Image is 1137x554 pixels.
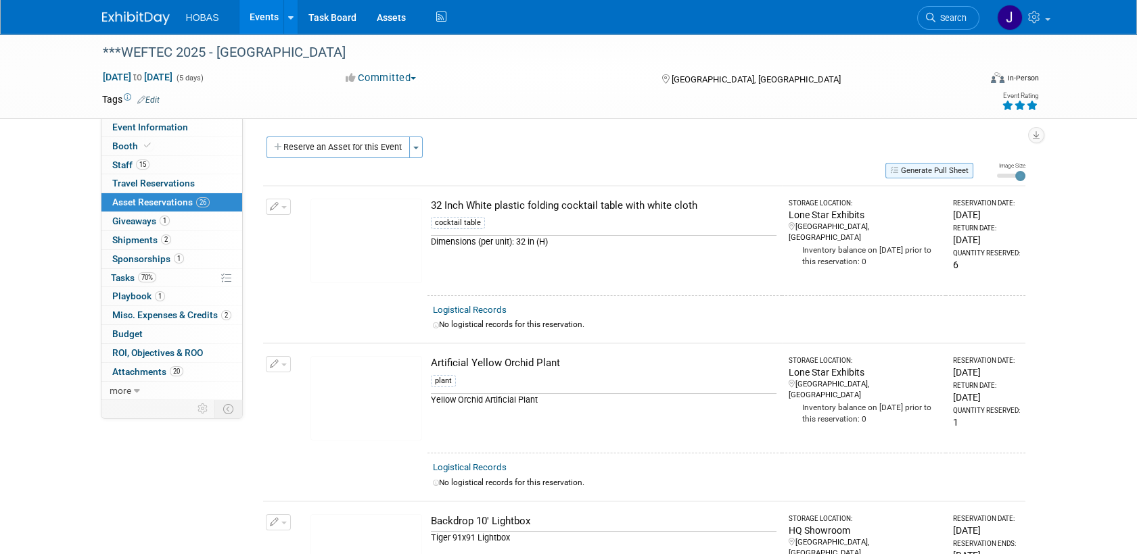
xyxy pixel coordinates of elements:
a: Staff15 [101,156,242,174]
button: Generate Pull Sheet [885,163,973,178]
a: Giveaways1 [101,212,242,230]
a: Logistical Records [433,462,507,472]
div: Storage Location: [789,356,941,366]
span: HOBAS [186,12,219,23]
div: Reservation Date: [952,514,1019,524]
span: [GEOGRAPHIC_DATA], [GEOGRAPHIC_DATA] [672,74,841,84]
div: Event Format [900,70,1039,91]
div: [GEOGRAPHIC_DATA], [GEOGRAPHIC_DATA] [789,379,941,401]
div: cocktail table [431,217,485,229]
span: Shipments [112,234,171,245]
img: ExhibitDay [102,11,170,25]
div: Reservation Ends: [952,539,1019,549]
div: Tiger 91x91 Lightbox [431,531,776,544]
div: Inventory balance on [DATE] prior to this reservation: 0 [789,243,941,268]
img: Jennifer Jensen [997,5,1023,30]
span: Asset Reservations [112,197,210,207]
img: View Images [310,356,422,440]
span: [DATE] [DATE] [102,71,173,83]
div: Dimensions (per unit): 32 in (H) [431,235,776,248]
td: Tags [102,93,160,106]
span: 70% [138,272,156,282]
span: 26 [196,197,210,207]
a: Asset Reservations26 [101,193,242,211]
a: Attachments20 [101,363,242,381]
span: Tasks [111,272,156,283]
div: [GEOGRAPHIC_DATA], [GEOGRAPHIC_DATA] [789,222,941,243]
div: Lone Star Exhibits [789,208,941,222]
a: Logistical Records [433,305,507,315]
a: Event Information [101,118,242,136]
span: Sponsorships [112,253,184,264]
div: Quantity Reserved: [952,249,1019,258]
span: Budget [112,328,143,339]
span: more [110,385,131,396]
a: Booth [101,137,242,155]
span: Travel Reservations [112,178,195,188]
div: 6 [952,258,1019,272]
td: Toggle Event Tabs [214,400,242,418]
span: 1 [174,253,184,263]
span: Giveaways [112,216,170,226]
div: [DATE] [952,233,1019,247]
div: Artificial Yellow Orchid Plant [431,356,776,370]
img: View Images [310,199,422,283]
div: Event Rating [1001,93,1038,99]
span: 2 [221,310,231,320]
span: 15 [136,159,149,170]
div: Return Date: [952,224,1019,233]
span: 1 [160,216,170,226]
a: Misc. Expenses & Credits2 [101,306,242,324]
div: [DATE] [952,391,1019,404]
a: Sponsorships1 [101,250,242,268]
a: Budget [101,325,242,343]
div: Reservation Date: [952,356,1019,366]
span: Misc. Expenses & Credits [112,309,231,320]
div: plant [431,375,456,387]
span: Staff [112,159,149,170]
span: 2 [161,234,171,245]
div: 1 [952,415,1019,429]
div: HQ Showroom [789,524,941,537]
div: [DATE] [952,208,1019,222]
div: Backdrop 10' Lightbox [431,514,776,528]
div: Reservation Date: [952,199,1019,208]
a: Shipments2 [101,231,242,249]
a: Edit [137,95,160,105]
div: Lone Star Exhibits [789,366,941,379]
span: Playbook [112,291,165,301]
span: Attachments [112,366,183,377]
div: 32 Inch White plastic folding cocktail table with white cloth [431,199,776,213]
div: No logistical records for this reservation. [433,319,1020,330]
div: Image Size [997,161,1025,170]
div: [DATE] [952,366,1019,379]
button: Committed [341,71,421,85]
span: Booth [112,141,154,151]
div: ***WEFTEC 2025 - [GEOGRAPHIC_DATA] [98,41,959,65]
a: Travel Reservations [101,174,242,193]
td: Personalize Event Tab Strip [191,400,215,418]
div: In-Person [1006,73,1038,83]
span: Event Information [112,122,188,132]
div: Storage Location: [789,514,941,524]
div: Quantity Reserved: [952,406,1019,415]
div: [DATE] [952,524,1019,537]
a: ROI, Objectives & ROO [101,344,242,362]
div: Yellow Orchid Artificial Plant [431,393,776,406]
span: 20 [170,366,183,376]
div: Storage Location: [789,199,941,208]
div: Return Date: [952,381,1019,391]
div: No logistical records for this reservation. [433,477,1020,488]
span: Search [935,13,967,23]
a: more [101,382,242,400]
span: ROI, Objectives & ROO [112,347,203,358]
span: to [131,72,144,82]
span: 1 [155,291,165,301]
a: Search [917,6,979,30]
a: Playbook1 [101,287,242,305]
span: (5 days) [175,74,204,82]
img: Format-Inperson.png [991,72,1004,83]
button: Reserve an Asset for this Event [266,136,410,158]
a: Tasks70% [101,269,242,287]
i: Booth reservation complete [144,142,151,149]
